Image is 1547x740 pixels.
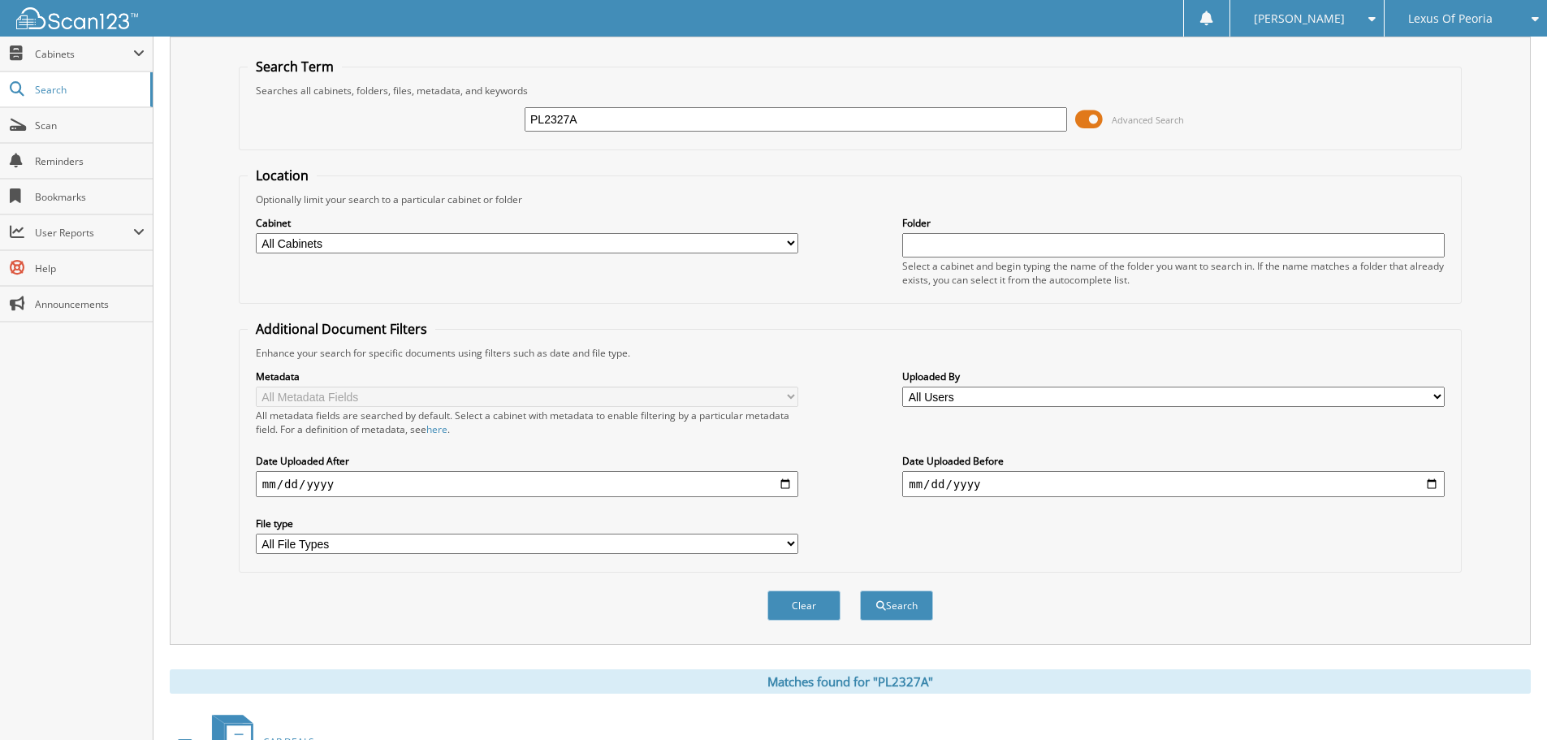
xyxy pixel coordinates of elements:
legend: Additional Document Filters [248,320,435,338]
button: Search [860,591,933,621]
img: scan123-logo-white.svg [16,7,138,29]
span: [PERSON_NAME] [1254,14,1345,24]
span: Cabinets [35,47,133,61]
div: Select a cabinet and begin typing the name of the folder you want to search in. If the name match... [902,259,1445,287]
label: Date Uploaded After [256,454,798,468]
iframe: Chat Widget [1466,662,1547,740]
label: Cabinet [256,216,798,230]
span: Scan [35,119,145,132]
button: Clear [767,591,840,621]
span: Lexus Of Peoria [1408,14,1493,24]
a: here [426,422,447,436]
div: All metadata fields are searched by default. Select a cabinet with metadata to enable filtering b... [256,409,798,436]
span: Reminders [35,154,145,168]
label: Metadata [256,370,798,383]
legend: Search Term [248,58,342,76]
div: Enhance your search for specific documents using filters such as date and file type. [248,346,1453,360]
div: Searches all cabinets, folders, files, metadata, and keywords [248,84,1453,97]
label: Uploaded By [902,370,1445,383]
span: Search [35,83,142,97]
span: Bookmarks [35,190,145,204]
span: Advanced Search [1112,114,1184,126]
label: File type [256,517,798,530]
span: Help [35,262,145,275]
input: start [256,471,798,497]
legend: Location [248,167,317,184]
span: User Reports [35,226,133,240]
div: Optionally limit your search to a particular cabinet or folder [248,193,1453,206]
span: Announcements [35,297,145,311]
label: Folder [902,216,1445,230]
div: Matches found for "PL2327A" [170,669,1531,694]
label: Date Uploaded Before [902,454,1445,468]
input: end [902,471,1445,497]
